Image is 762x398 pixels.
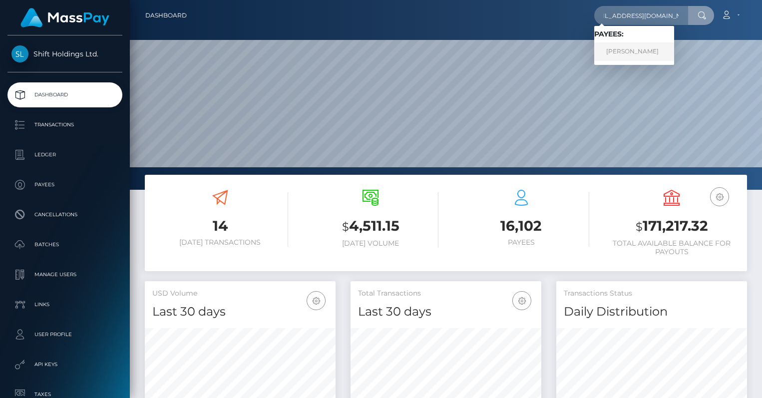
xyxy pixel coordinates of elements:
[152,216,288,236] h3: 14
[7,262,122,287] a: Manage Users
[342,220,349,234] small: $
[7,352,122,377] a: API Keys
[7,322,122,347] a: User Profile
[145,5,187,26] a: Dashboard
[7,202,122,227] a: Cancellations
[7,232,122,257] a: Batches
[7,142,122,167] a: Ledger
[11,45,28,62] img: Shift Holdings Ltd.
[20,8,109,27] img: MassPay Logo
[152,303,328,321] h4: Last 30 days
[11,147,118,162] p: Ledger
[594,30,674,38] h6: Payees:
[11,357,118,372] p: API Keys
[358,303,534,321] h4: Last 30 days
[11,327,118,342] p: User Profile
[453,238,589,247] h6: Payees
[11,117,118,132] p: Transactions
[11,207,118,222] p: Cancellations
[11,297,118,312] p: Links
[453,216,589,236] h3: 16,102
[11,237,118,252] p: Batches
[594,6,688,25] input: Search...
[564,289,740,299] h5: Transactions Status
[604,239,740,256] h6: Total Available Balance for Payouts
[7,49,122,58] span: Shift Holdings Ltd.
[7,82,122,107] a: Dashboard
[11,87,118,102] p: Dashboard
[564,303,740,321] h4: Daily Distribution
[7,172,122,197] a: Payees
[152,289,328,299] h5: USD Volume
[594,42,674,61] a: [PERSON_NAME]
[11,267,118,282] p: Manage Users
[11,177,118,192] p: Payees
[7,112,122,137] a: Transactions
[7,292,122,317] a: Links
[303,239,439,248] h6: [DATE] Volume
[604,216,740,237] h3: 171,217.32
[303,216,439,237] h3: 4,511.15
[152,238,288,247] h6: [DATE] Transactions
[636,220,643,234] small: $
[358,289,534,299] h5: Total Transactions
